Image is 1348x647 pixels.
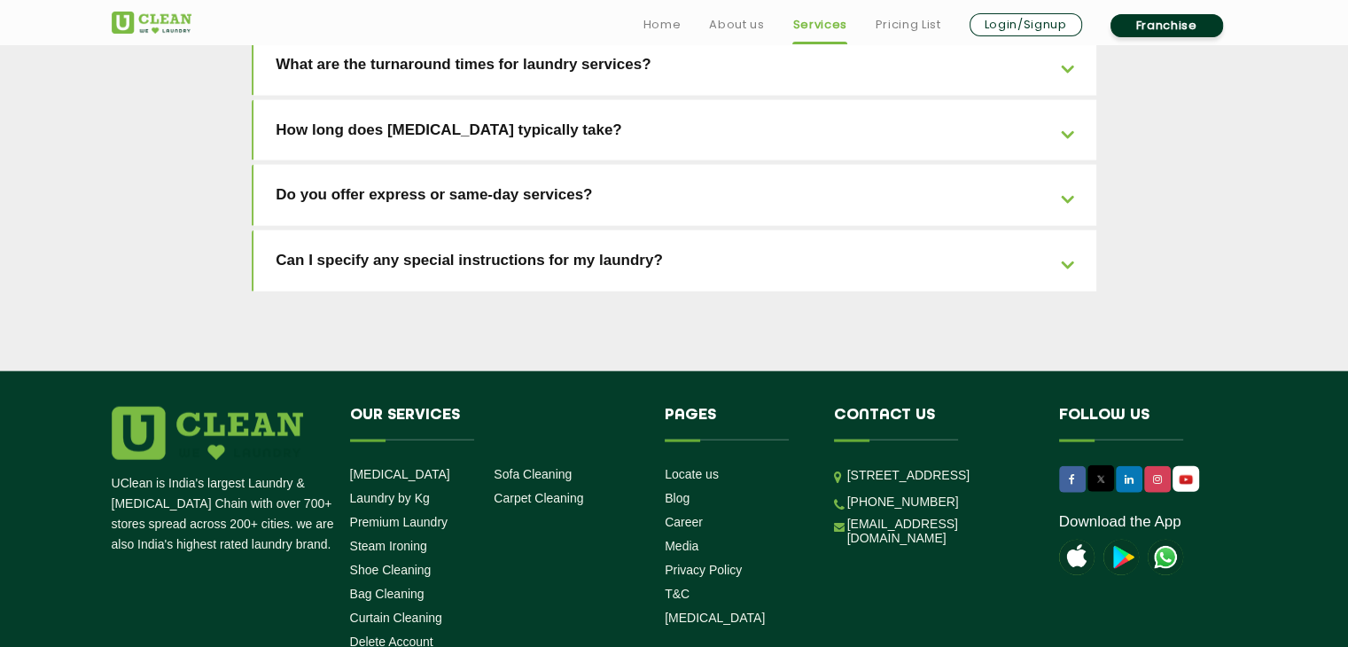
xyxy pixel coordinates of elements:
[1059,513,1181,531] a: Download the App
[876,14,941,35] a: Pricing List
[665,515,703,529] a: Career
[665,467,719,481] a: Locate us
[112,407,303,460] img: logo.png
[1059,540,1095,575] img: apple-icon.png
[1148,540,1183,575] img: UClean Laundry and Dry Cleaning
[792,14,846,35] a: Services
[847,465,1032,486] p: [STREET_ADDRESS]
[1103,540,1139,575] img: playstoreicon.png
[112,12,191,34] img: UClean Laundry and Dry Cleaning
[350,491,430,505] a: Laundry by Kg
[665,563,742,577] a: Privacy Policy
[350,515,448,529] a: Premium Laundry
[643,14,682,35] a: Home
[1059,407,1215,440] h4: Follow us
[350,539,427,553] a: Steam Ironing
[970,13,1082,36] a: Login/Signup
[253,230,1096,292] a: Can I specify any special instructions for my laundry?
[253,35,1096,96] a: What are the turnaround times for laundry services?
[1110,14,1223,37] a: Franchise
[350,563,432,577] a: Shoe Cleaning
[834,407,1032,440] h4: Contact us
[494,467,572,481] a: Sofa Cleaning
[665,407,807,440] h4: Pages
[253,100,1096,161] a: How long does [MEDICAL_DATA] typically take?
[665,611,765,625] a: [MEDICAL_DATA]
[112,473,337,555] p: UClean is India's largest Laundry & [MEDICAL_DATA] Chain with over 700+ stores spread across 200+...
[350,467,450,481] a: [MEDICAL_DATA]
[847,495,959,509] a: [PHONE_NUMBER]
[350,587,425,601] a: Bag Cleaning
[253,165,1096,226] a: Do you offer express or same-day services?
[665,491,690,505] a: Blog
[350,611,442,625] a: Curtain Cleaning
[350,407,639,440] h4: Our Services
[847,517,1032,545] a: [EMAIL_ADDRESS][DOMAIN_NAME]
[709,14,764,35] a: About us
[1174,471,1197,489] img: UClean Laundry and Dry Cleaning
[665,587,690,601] a: T&C
[665,539,698,553] a: Media
[494,491,583,505] a: Carpet Cleaning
